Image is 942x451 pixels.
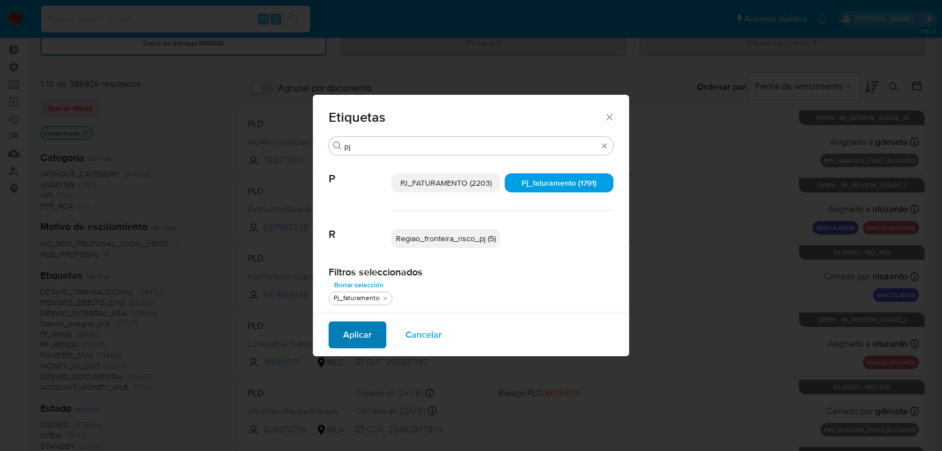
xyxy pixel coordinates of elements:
span: PJ_FATURAMENTO (2203) [400,177,492,188]
button: Aplicar [329,321,386,348]
span: P [329,155,391,186]
button: Cerrar [604,112,614,122]
button: Cancelar [391,321,456,348]
div: Pj_faturamento (1791) [505,173,613,192]
button: quitar Pj_faturamento [381,294,390,303]
span: Etiquetas [329,111,604,124]
div: Pj_faturamento [331,293,382,303]
div: Regiao_fronteira_risco_pj (5) [391,229,500,248]
span: Pj_faturamento (1791) [521,177,597,188]
button: Borrar selección [329,278,389,292]
span: Borrar selección [334,279,384,291]
span: Aplicar [343,323,372,347]
div: PJ_FATURAMENTO (2203) [391,173,500,192]
input: Buscar filtro [344,141,598,151]
button: Borrar [600,141,609,150]
span: Regiao_fronteira_risco_pj (5) [396,233,496,244]
span: R [329,211,391,241]
h2: Filtros seleccionados [329,266,613,278]
button: Buscar [333,141,342,150]
span: Cancelar [405,323,442,347]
